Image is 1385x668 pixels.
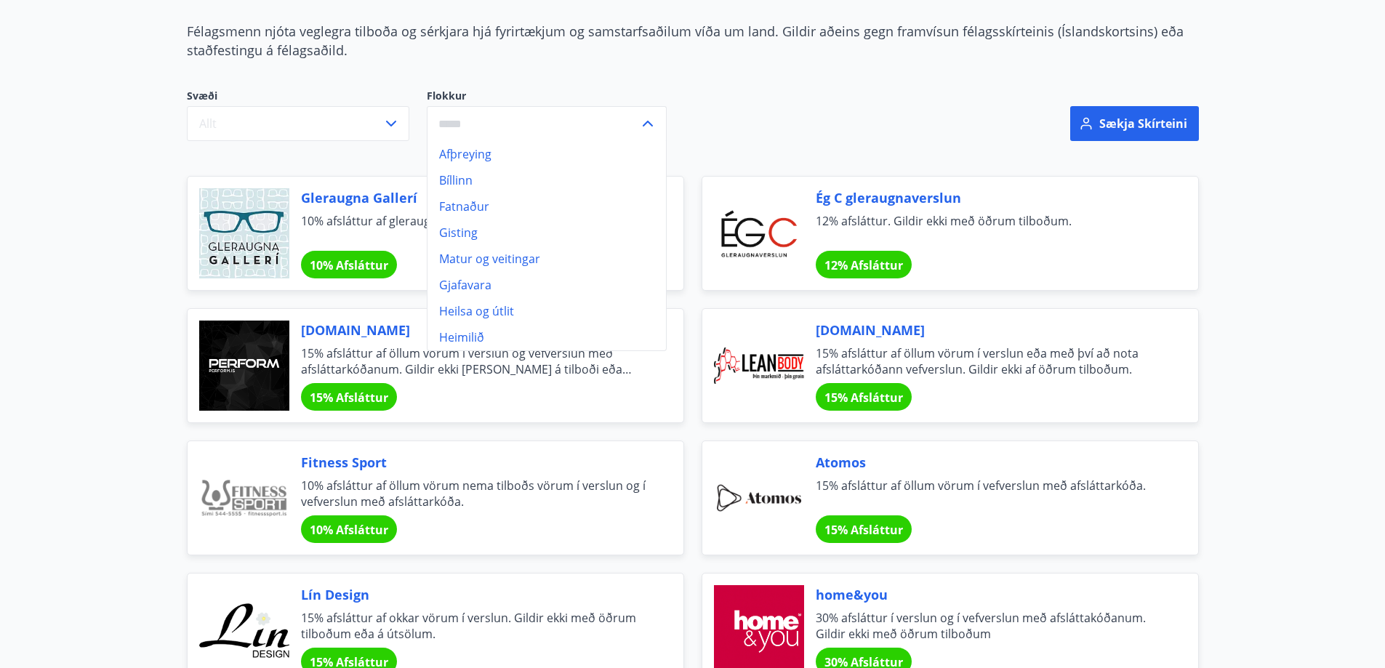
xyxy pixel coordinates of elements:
[310,390,388,406] span: 15% Afsláttur
[187,23,1184,59] span: Félagsmenn njóta veglegra tilboða og sérkjara hjá fyrirtækjum og samstarfsaðilum víða um land. Gi...
[816,585,1163,604] span: home&you
[816,188,1163,207] span: Ég C gleraugnaverslun
[301,478,649,510] span: 10% afsláttur af öllum vörum nema tilboðs vörum í verslun og í vefverslun með afsláttarkóða.
[824,257,903,273] span: 12% Afsláttur
[1070,106,1199,141] button: Sækja skírteini
[427,246,666,272] li: Matur og veitingar
[816,453,1163,472] span: Atomos
[199,116,217,132] span: Allt
[301,585,649,604] span: Lín Design
[427,272,666,298] li: Gjafavara
[427,141,666,167] li: Afþreying
[301,188,649,207] span: Gleraugna Gallerí
[816,345,1163,377] span: 15% afsláttur af öllum vörum í verslun eða með því að nota afsláttarkóðann vefverslun. Gildir ekk...
[427,167,666,193] li: Bíllinn
[301,213,649,245] span: 10% afsláttur af gleraugum.
[816,478,1163,510] span: 15% afsláttur af öllum vörum í vefverslun með afsláttarkóða.
[427,193,666,220] li: Fatnaður
[301,321,649,339] span: [DOMAIN_NAME]
[310,257,388,273] span: 10% Afsláttur
[301,610,649,642] span: 15% afsláttur af okkar vörum í verslun. Gildir ekki með öðrum tilboðum eða á útsölum.
[427,298,666,324] li: Heilsa og útlit
[427,89,667,103] label: Flokkur
[816,321,1163,339] span: [DOMAIN_NAME]
[824,390,903,406] span: 15% Afsláttur
[187,89,409,106] span: Svæði
[816,213,1163,245] span: 12% afsláttur. Gildir ekki með öðrum tilboðum.
[427,220,666,246] li: Gisting
[427,324,666,350] li: Heimilið
[301,453,649,472] span: Fitness Sport
[187,106,409,141] button: Allt
[816,610,1163,642] span: 30% afsláttur í verslun og í vefverslun með afsláttakóðanum. Gildir ekki með öðrum tilboðum
[824,522,903,538] span: 15% Afsláttur
[310,522,388,538] span: 10% Afsláttur
[301,345,649,377] span: 15% afsláttur af öllum vörum í verslun og vefverslun með afsláttarkóðanum. Gildir ekki [PERSON_NA...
